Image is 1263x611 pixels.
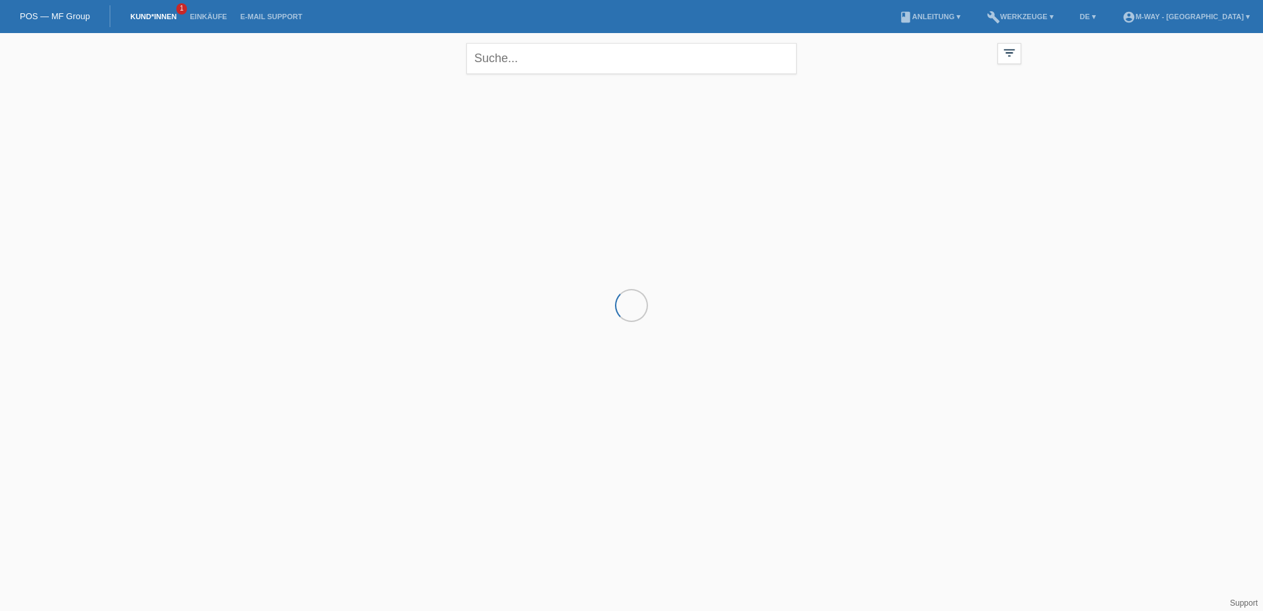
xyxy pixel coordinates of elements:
a: POS — MF Group [20,11,90,21]
span: 1 [176,3,187,15]
a: Einkäufe [183,13,233,20]
a: Kund*innen [124,13,183,20]
a: bookAnleitung ▾ [892,13,967,20]
input: Suche... [466,43,797,74]
i: build [987,11,1000,24]
i: account_circle [1122,11,1136,24]
a: account_circlem-way - [GEOGRAPHIC_DATA] ▾ [1116,13,1256,20]
a: DE ▾ [1073,13,1102,20]
a: Support [1230,598,1258,608]
i: filter_list [1002,46,1017,60]
i: book [899,11,912,24]
a: E-Mail Support [234,13,309,20]
a: buildWerkzeuge ▾ [980,13,1060,20]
